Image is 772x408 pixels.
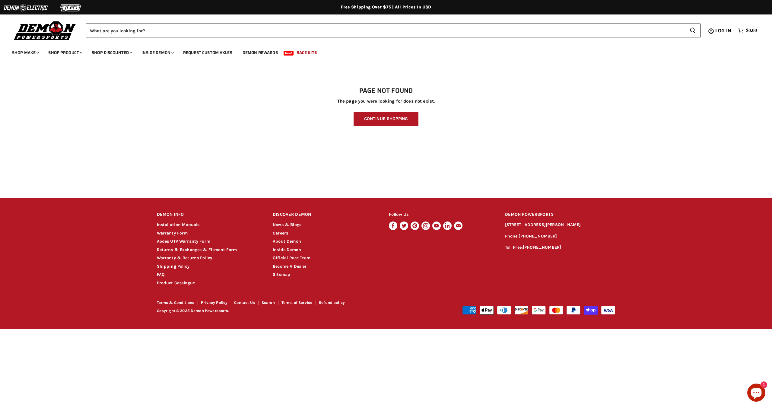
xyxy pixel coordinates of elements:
[745,384,767,403] inbox-online-store-chat: Shopify online store chat
[523,245,561,250] a: [PHONE_NUMBER]
[234,300,255,305] a: Contact Us
[319,300,345,305] a: Refund policy
[505,208,615,222] h2: DEMON POWERSPORTS
[273,264,307,269] a: Become A Dealer
[157,301,387,307] nav: Footer
[262,300,275,305] a: Search
[273,247,301,252] a: Inside Demon
[8,46,43,59] a: Shop Make
[44,46,86,59] a: Shop Product
[389,208,494,222] h2: Follow Us
[157,309,387,313] p: Copyright © 2025 Demon Powersports.
[238,46,282,59] a: Demon Rewards
[157,247,237,252] a: Returns & Exchanges & Fitment Form
[273,231,288,236] a: Careers
[505,222,615,228] p: [STREET_ADDRESS][PERSON_NAME]
[86,24,701,37] form: Product
[12,20,78,41] img: Demon Powersports
[715,27,731,34] span: Log in
[292,46,321,59] a: Race Kits
[505,233,615,240] p: Phone:
[273,239,301,244] a: About Demon
[284,51,294,56] span: New!
[3,2,48,14] img: Demon Electric Logo 2
[746,28,757,33] span: $0.00
[201,300,227,305] a: Privacy Policy
[505,244,615,251] p: Toll Free:
[157,99,615,104] p: The page you were looking for does not exist.
[273,208,377,222] h2: DISCOVER DEMON
[145,5,627,10] div: Free Shipping Over $75 | All Prices In USD
[273,255,310,260] a: Official Race Team
[87,46,136,59] a: Shop Discounted
[157,222,200,227] a: Installation Manuals
[519,234,557,239] a: [PHONE_NUMBER]
[713,28,735,33] a: Log in
[157,272,165,277] a: FAQ
[8,44,755,59] ul: Main menu
[157,208,262,222] h2: DEMON INFO
[157,300,195,305] a: Terms & Conditions
[273,272,290,277] a: Sitemap
[354,112,418,126] a: Continue Shopping
[48,2,94,14] img: TGB Logo 2
[157,87,615,94] h1: Page not found
[735,26,760,35] a: $0.00
[137,46,177,59] a: Inside Demon
[157,231,188,236] a: Warranty Form
[157,280,195,285] a: Product Catalogue
[179,46,237,59] a: Request Custom Axles
[157,264,189,269] a: Shipping Policy
[273,222,301,227] a: News & Blogs
[157,239,210,244] a: Aodes UTV Warranty Form
[685,24,701,37] button: Search
[157,255,212,260] a: Warranty & Returns Policy
[281,300,312,305] a: Terms of Service
[86,24,685,37] input: Search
